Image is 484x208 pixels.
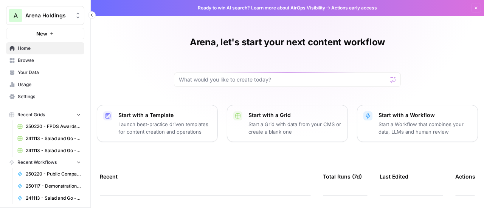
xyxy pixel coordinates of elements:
div: Last Edited [380,166,408,187]
span: A [14,11,18,20]
button: Workspace: Arena Holdings [6,6,84,25]
span: Your Data [18,69,81,76]
span: Ready to win AI search? about AirOps Visibility [198,5,325,11]
span: Settings [18,93,81,100]
a: Browse [6,54,84,66]
span: Arena Holdings [25,12,71,19]
span: 241113 - Salad and Go - Comments analysis [26,195,81,202]
span: Browse [18,57,81,64]
a: Learn more [251,5,276,11]
button: New [6,28,84,39]
a: 250220 - FPDS Awards.csv [14,120,84,133]
button: Start with a WorkflowStart a Workflow that combines your data, LLMs and human review [357,105,478,142]
span: 250117 - Demonstration for IR [26,183,81,190]
a: Home [6,42,84,54]
a: 241113 - Salad and Go - Comments analysis Grid (Test) [14,145,84,157]
p: Start a Grid with data from your CMS or create a blank one [248,120,341,136]
button: Recent Grids [6,109,84,120]
span: 241113 - Salad and Go - Comments analysis Grid (First 10K) [26,135,81,142]
span: 250220 - Public Company [26,171,81,177]
input: What would you like to create today? [179,76,387,83]
span: 241113 - Salad and Go - Comments analysis Grid (Test) [26,147,81,154]
button: Start with a TemplateLaunch best-practice driven templates for content creation and operations [97,105,218,142]
a: 250220 - Public Company [14,168,84,180]
p: Start with a Workflow [379,111,472,119]
a: Settings [6,91,84,103]
span: Recent Workflows [17,159,57,166]
button: Recent Workflows [6,157,84,168]
p: Launch best-practice driven templates for content creation and operations [118,120,211,136]
span: Home [18,45,81,52]
button: Start with a GridStart a Grid with data from your CMS or create a blank one [227,105,348,142]
a: 241113 - Salad and Go - Comments analysis Grid (First 10K) [14,133,84,145]
span: Recent Grids [17,111,45,118]
h1: Arena, let's start your next content workflow [190,36,385,48]
span: Usage [18,81,81,88]
span: Actions early access [331,5,377,11]
a: 250117 - Demonstration for IR [14,180,84,192]
span: 250220 - FPDS Awards.csv [26,123,81,130]
div: Actions [455,166,475,187]
a: 241113 - Salad and Go - Comments analysis [14,192,84,204]
span: New [36,30,47,37]
a: Your Data [6,66,84,79]
p: Start with a Grid [248,111,341,119]
a: Usage [6,79,84,91]
div: Total Runs (7d) [323,166,362,187]
div: Recent [100,166,311,187]
p: Start a Workflow that combines your data, LLMs and human review [379,120,472,136]
p: Start with a Template [118,111,211,119]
